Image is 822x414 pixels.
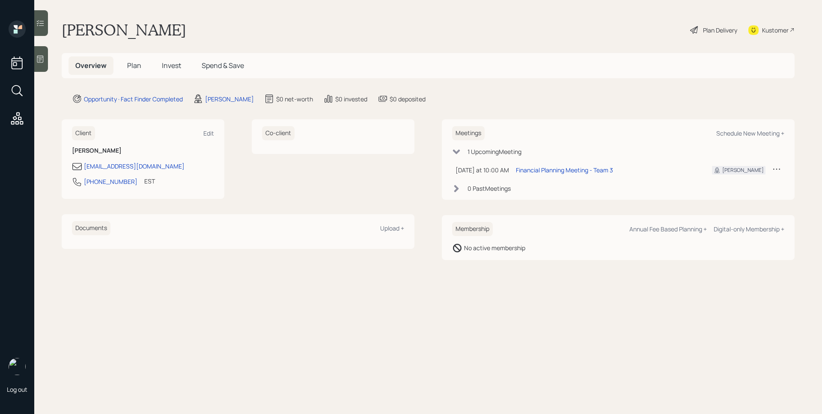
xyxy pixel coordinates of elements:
h6: Documents [72,221,110,235]
div: 1 Upcoming Meeting [468,147,521,156]
h1: [PERSON_NAME] [62,21,186,39]
div: [EMAIL_ADDRESS][DOMAIN_NAME] [84,162,185,171]
div: [PERSON_NAME] [205,95,254,103]
div: Financial Planning Meeting - Team 3 [516,166,613,174]
img: james-distasi-headshot.png [9,358,26,375]
div: 0 Past Meeting s [468,184,511,193]
span: Plan [127,61,141,70]
div: Digital-only Membership + [714,225,784,233]
div: $0 deposited [390,95,426,103]
div: EST [144,177,155,186]
div: Edit [203,129,214,137]
div: [PERSON_NAME] [722,166,764,174]
div: $0 net-worth [276,95,313,103]
div: Annual Fee Based Planning + [629,225,707,233]
h6: [PERSON_NAME] [72,147,214,154]
div: Upload + [380,224,404,232]
div: Log out [7,385,27,393]
div: [DATE] at 10:00 AM [456,166,509,174]
h6: Client [72,126,95,140]
div: Kustomer [762,26,789,35]
div: No active membership [464,243,525,252]
span: Invest [162,61,181,70]
span: Spend & Save [202,61,244,70]
div: Opportunity · Fact Finder Completed [84,95,183,103]
div: $0 invested [335,95,367,103]
div: [PHONE_NUMBER] [84,177,137,186]
h6: Membership [452,222,493,236]
h6: Meetings [452,126,485,140]
span: Overview [75,61,107,70]
div: Schedule New Meeting + [716,129,784,137]
h6: Co-client [262,126,295,140]
div: Plan Delivery [703,26,737,35]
